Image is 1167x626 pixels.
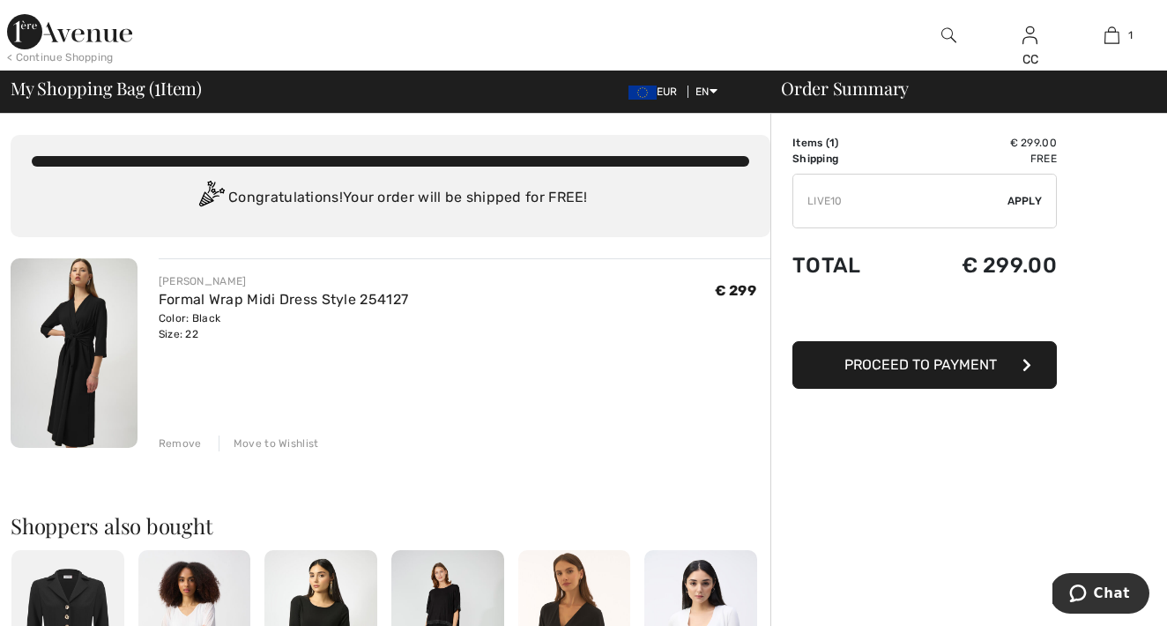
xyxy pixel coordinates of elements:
img: 1ère Avenue [7,14,132,49]
span: EUR [628,86,685,98]
div: Order Summary [760,79,1156,97]
img: Formal Wrap Midi Dress Style 254127 [11,258,138,448]
span: Apply [1007,193,1043,209]
div: CC [991,50,1071,69]
img: Euro [628,86,657,100]
td: Total [792,235,903,295]
input: Promo code [793,175,1007,227]
a: Formal Wrap Midi Dress Style 254127 [159,291,409,308]
a: 1 [1072,25,1152,46]
td: Items ( ) [792,135,903,151]
img: My Bag [1104,25,1119,46]
span: My Shopping Bag ( Item) [11,79,202,97]
td: Shipping [792,151,903,167]
div: [PERSON_NAME] [159,273,409,289]
div: < Continue Shopping [7,49,114,65]
div: Congratulations! Your order will be shipped for FREE! [32,181,749,216]
span: 1 [1128,27,1133,43]
button: Proceed to Payment [792,341,1057,389]
div: Remove [159,436,202,451]
a: Sign In [1022,26,1037,43]
img: Congratulation2.svg [193,181,228,216]
span: 1 [154,75,160,98]
img: My Info [1022,25,1037,46]
img: search the website [941,25,956,46]
td: Free [903,151,1057,167]
div: Move to Wishlist [219,436,319,451]
div: Color: Black Size: 22 [159,310,409,342]
iframe: PayPal [792,295,1057,335]
iframe: Opens a widget where you can chat to one of our agents [1052,573,1149,617]
td: € 299.00 [903,235,1057,295]
span: Proceed to Payment [844,356,997,373]
span: € 299 [715,282,757,299]
td: € 299.00 [903,135,1057,151]
h2: Shoppers also bought [11,515,770,536]
span: EN [695,86,717,98]
span: 1 [829,137,835,149]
